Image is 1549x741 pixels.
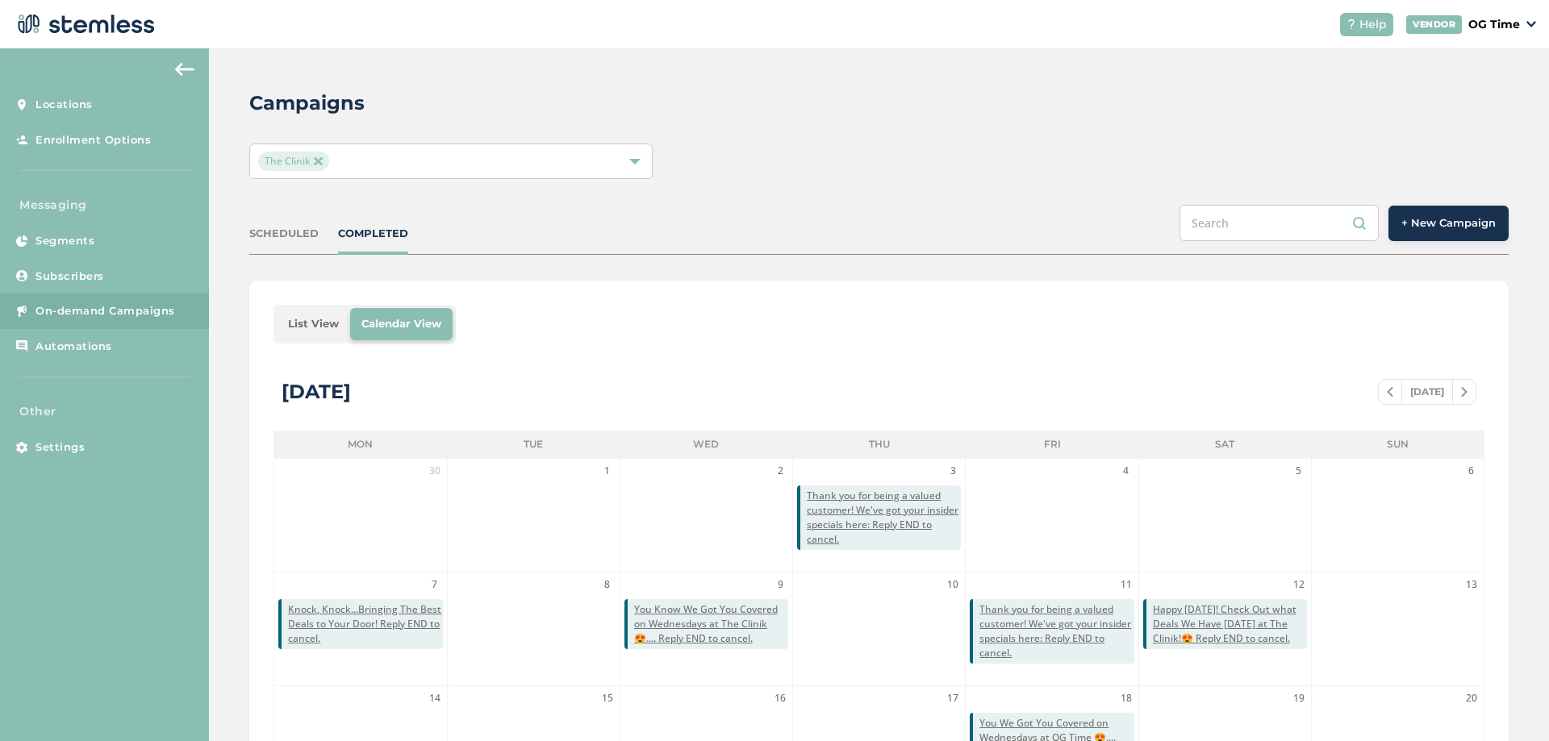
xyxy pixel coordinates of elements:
[1291,463,1307,479] span: 5
[35,339,112,355] span: Automations
[35,269,104,285] span: Subscribers
[35,132,151,148] span: Enrollment Options
[1347,19,1356,29] img: icon-help-white-03924b79.svg
[1359,16,1387,33] span: Help
[1401,215,1496,231] span: + New Campaign
[772,690,788,706] span: 16
[427,577,443,593] span: 7
[1291,690,1307,706] span: 19
[807,489,961,547] span: Thank you for being a valued customer! We've got your insider specials here: Reply END to cancel.
[793,431,966,458] li: Thu
[249,226,319,242] div: SCHEDULED
[1463,690,1480,706] span: 20
[1461,387,1468,397] img: icon-chevron-right-bae969c5.svg
[772,463,788,479] span: 2
[1153,602,1307,646] span: Happy [DATE]! Check Out what Deals We Have [DATE] at The Clinik!😍 Reply END to cancel.
[599,577,616,593] span: 8
[1401,380,1453,404] span: [DATE]
[427,690,443,706] span: 14
[1468,16,1520,33] p: OG Time
[447,431,620,458] li: Tue
[1388,206,1509,241] button: + New Campaign
[249,89,365,118] h2: Campaigns
[1463,577,1480,593] span: 13
[273,431,446,458] li: Mon
[945,463,961,479] span: 3
[338,226,408,242] div: COMPLETED
[620,431,792,458] li: Wed
[427,463,443,479] span: 30
[1312,431,1484,458] li: Sun
[35,97,93,113] span: Locations
[1291,577,1307,593] span: 12
[772,577,788,593] span: 9
[1118,577,1134,593] span: 11
[979,602,1134,660] span: Thank you for being a valued customer! We've got your insider specials here: Reply END to cancel.
[945,690,961,706] span: 17
[314,157,322,165] img: icon-close-accent-8a337256.svg
[1463,463,1480,479] span: 6
[175,63,194,76] img: icon-arrow-back-accent-c549486e.svg
[634,602,788,646] span: You Know We Got You Covered on Wednesdays at The Clinik 😍.... Reply END to cancel.
[599,463,616,479] span: 1
[277,308,350,340] li: List View
[35,233,94,249] span: Segments
[1387,387,1393,397] img: icon-chevron-left-b8c47ebb.svg
[1179,205,1379,241] input: Search
[966,431,1138,458] li: Fri
[1118,690,1134,706] span: 18
[288,602,442,646] span: Knock, Knock...Bringing The Best Deals to Your Door! Reply END to cancel.
[1468,664,1549,741] iframe: Chat Widget
[1118,463,1134,479] span: 4
[1138,431,1311,458] li: Sat
[350,308,453,340] li: Calendar View
[945,577,961,593] span: 10
[1526,21,1536,27] img: icon_down-arrow-small-66adaf34.svg
[35,303,175,319] span: On-demand Campaigns
[1406,15,1462,34] div: VENDOR
[35,439,85,456] span: Settings
[282,377,351,406] div: [DATE]
[599,690,616,706] span: 15
[13,8,155,40] img: logo-dark-0685b13c.svg
[258,152,328,171] span: The Clinik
